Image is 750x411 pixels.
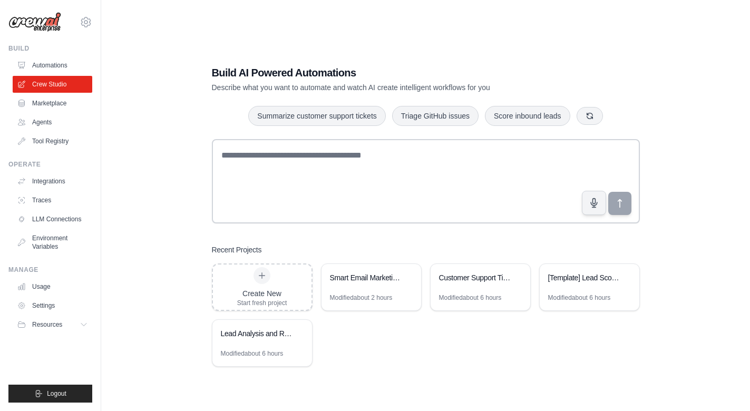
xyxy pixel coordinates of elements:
h3: Recent Projects [212,244,262,255]
p: Describe what you want to automate and watch AI create intelligent workflows for you [212,82,566,93]
a: Integrations [13,173,92,190]
a: Tool Registry [13,133,92,150]
button: Logout [8,385,92,403]
a: LLM Connections [13,211,92,228]
div: Create New [237,288,287,299]
a: Marketplace [13,95,92,112]
a: Settings [13,297,92,314]
a: Usage [13,278,92,295]
button: Click to speak your automation idea [582,191,606,215]
div: Modified about 6 hours [221,349,284,358]
div: Start fresh project [237,299,287,307]
a: Environment Variables [13,230,92,255]
div: Modified about 2 hours [330,293,393,302]
div: Smart Email Marketing Automation [330,272,402,283]
a: Agents [13,114,92,131]
button: Resources [13,316,92,333]
span: Resources [32,320,62,329]
img: Logo [8,12,61,32]
div: [Template] Lead Scoring and Strategy Crew [548,272,620,283]
h1: Build AI Powered Automations [212,65,566,80]
span: Logout [47,389,66,398]
div: Operate [8,160,92,169]
a: Crew Studio [13,76,92,93]
button: Get new suggestions [577,107,603,125]
div: Lead Analysis and Routing System [221,328,293,339]
div: Modified about 6 hours [548,293,611,302]
a: Traces [13,192,92,209]
button: Summarize customer support tickets [248,106,385,126]
a: Automations [13,57,92,74]
div: Build [8,44,92,53]
div: Modified about 6 hours [439,293,502,302]
button: Score inbound leads [485,106,570,126]
button: Triage GitHub issues [392,106,479,126]
div: Customer Support Ticket Automation [439,272,511,283]
div: Manage [8,266,92,274]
